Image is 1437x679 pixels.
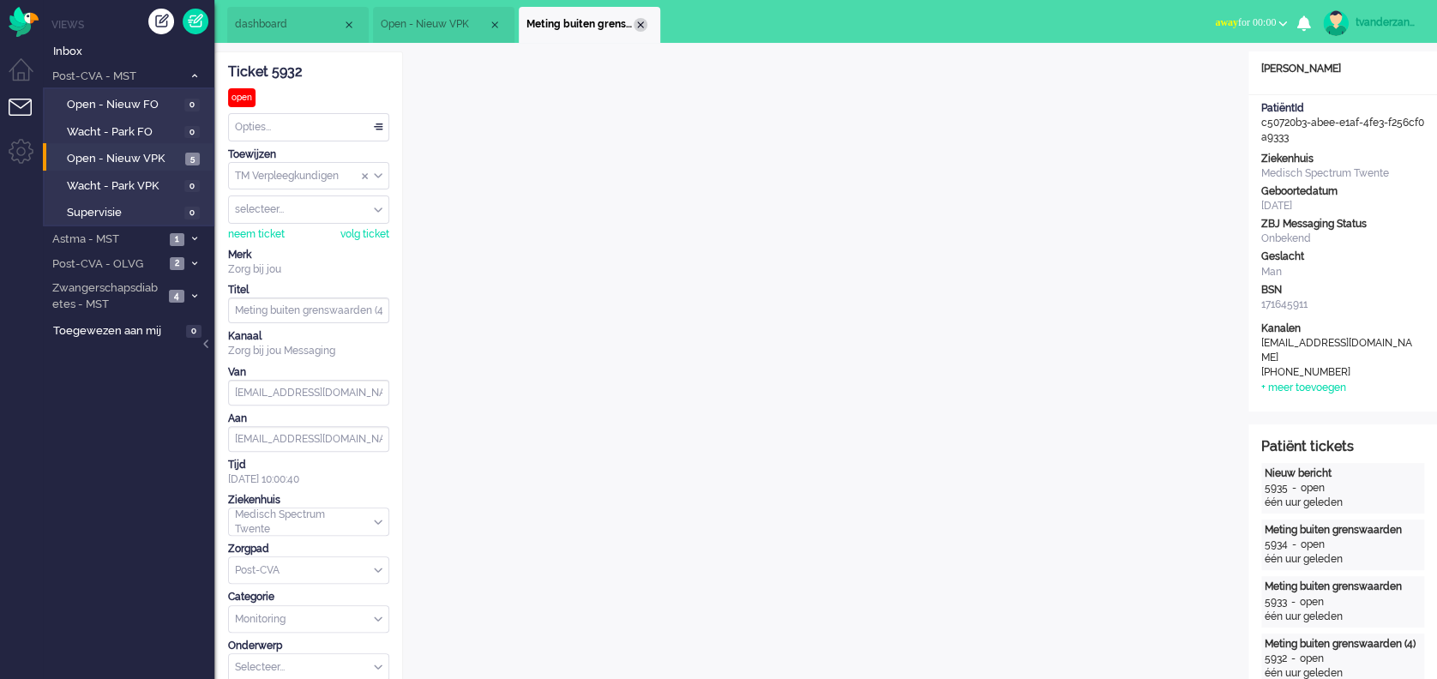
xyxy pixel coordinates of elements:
[169,290,184,303] span: 4
[1261,297,1424,312] div: 171645911
[183,9,208,34] a: Quick Ticket
[50,94,213,113] a: Open - Nieuw FO 0
[1261,249,1424,264] div: Geslacht
[1300,652,1324,666] div: open
[228,542,389,556] div: Zorgpad
[1356,14,1420,31] div: tvanderzanden
[488,18,502,32] div: Close tab
[9,7,39,37] img: flow_omnibird.svg
[1265,552,1421,567] div: één uur geleden
[1261,166,1424,181] div: Medisch Spectrum Twente
[228,63,389,82] div: Ticket 5932
[1265,538,1288,552] div: 5934
[50,41,214,60] a: Inbox
[1301,481,1325,496] div: open
[228,493,389,508] div: Ziekenhuis
[50,256,165,273] span: Post-CVA - OLVG
[50,202,213,221] a: Supervisie 0
[228,639,389,653] div: Onderwerp
[228,262,389,277] div: Zorg bij jou
[228,147,389,162] div: Toewijzen
[67,205,180,221] span: Supervisie
[170,257,184,270] span: 2
[1261,437,1424,457] div: Patiënt tickets
[170,233,184,246] span: 1
[50,231,165,248] span: Astma - MST
[228,227,285,242] div: neem ticket
[1300,595,1324,610] div: open
[228,344,389,358] div: Zorg bij jou Messaging
[50,148,213,167] a: Open - Nieuw VPK 5
[50,122,213,141] a: Wacht - Park FO 0
[526,17,634,32] span: Meting buiten grenswaarden (4)
[185,153,200,165] span: 5
[1288,538,1301,552] div: -
[50,321,214,339] a: Toegewezen aan mij 0
[67,151,181,167] span: Open - Nieuw VPK
[184,207,200,219] span: 0
[381,17,488,32] span: Open - Nieuw VPK
[1265,595,1287,610] div: 5933
[1287,595,1300,610] div: -
[373,7,514,43] li: View
[1248,62,1437,76] div: [PERSON_NAME]
[228,458,389,472] div: Tijd
[1261,101,1424,116] div: PatiëntId
[186,325,201,338] span: 0
[67,124,180,141] span: Wacht - Park FO
[228,195,389,224] div: Assign User
[228,88,256,107] div: open
[235,17,342,32] span: dashboard
[1261,217,1424,231] div: ZBJ Messaging Status
[1205,5,1297,43] li: awayfor 00:00
[227,7,369,43] li: Dashboard
[53,323,181,339] span: Toegewezen aan mij
[228,590,389,604] div: Categorie
[9,139,47,177] li: Admin menu
[1265,466,1421,481] div: Nieuw bericht
[228,283,389,297] div: Titel
[50,280,164,312] span: Zwangerschapsdiabetes - MST
[1320,10,1420,36] a: tvanderzanden
[228,365,389,380] div: Van
[1287,652,1300,666] div: -
[50,176,213,195] a: Wacht - Park VPK 0
[1261,231,1424,246] div: Onbekend
[67,97,180,113] span: Open - Nieuw FO
[9,99,47,137] li: Tickets menu
[1248,101,1437,145] div: c50720b3-abee-e1af-4fe3-f256cf0a9333
[184,180,200,193] span: 0
[1265,523,1421,538] div: Meting buiten grenswaarden
[53,44,214,60] span: Inbox
[1261,265,1424,279] div: Man
[1215,16,1276,28] span: for 00:00
[51,17,214,32] li: Views
[1265,652,1287,666] div: 5932
[1205,10,1297,35] button: awayfor 00:00
[1261,365,1416,380] div: [PHONE_NUMBER]
[1261,152,1424,166] div: Ziekenhuis
[1261,381,1346,395] div: + meer toevoegen
[1261,321,1424,336] div: Kanalen
[1265,637,1421,652] div: Meting buiten grenswaarden (4)
[228,412,389,426] div: Aan
[148,9,174,34] div: Creëer ticket
[1265,580,1421,594] div: Meting buiten grenswaarden
[1261,283,1424,297] div: BSN
[519,7,660,43] li: 5932
[9,11,39,24] a: Omnidesk
[1288,481,1301,496] div: -
[7,7,811,37] body: Rich Text Area. Press ALT-0 for help.
[1265,481,1288,496] div: 5935
[342,18,356,32] div: Close tab
[1261,336,1416,365] div: [EMAIL_ADDRESS][DOMAIN_NAME]
[9,58,47,97] li: Dashboard menu
[1261,199,1424,213] div: [DATE]
[228,162,389,190] div: Assign Group
[1265,610,1421,624] div: één uur geleden
[340,227,389,242] div: volg ticket
[228,248,389,262] div: Merk
[67,178,180,195] span: Wacht - Park VPK
[50,69,183,85] span: Post-CVA - MST
[184,126,200,139] span: 0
